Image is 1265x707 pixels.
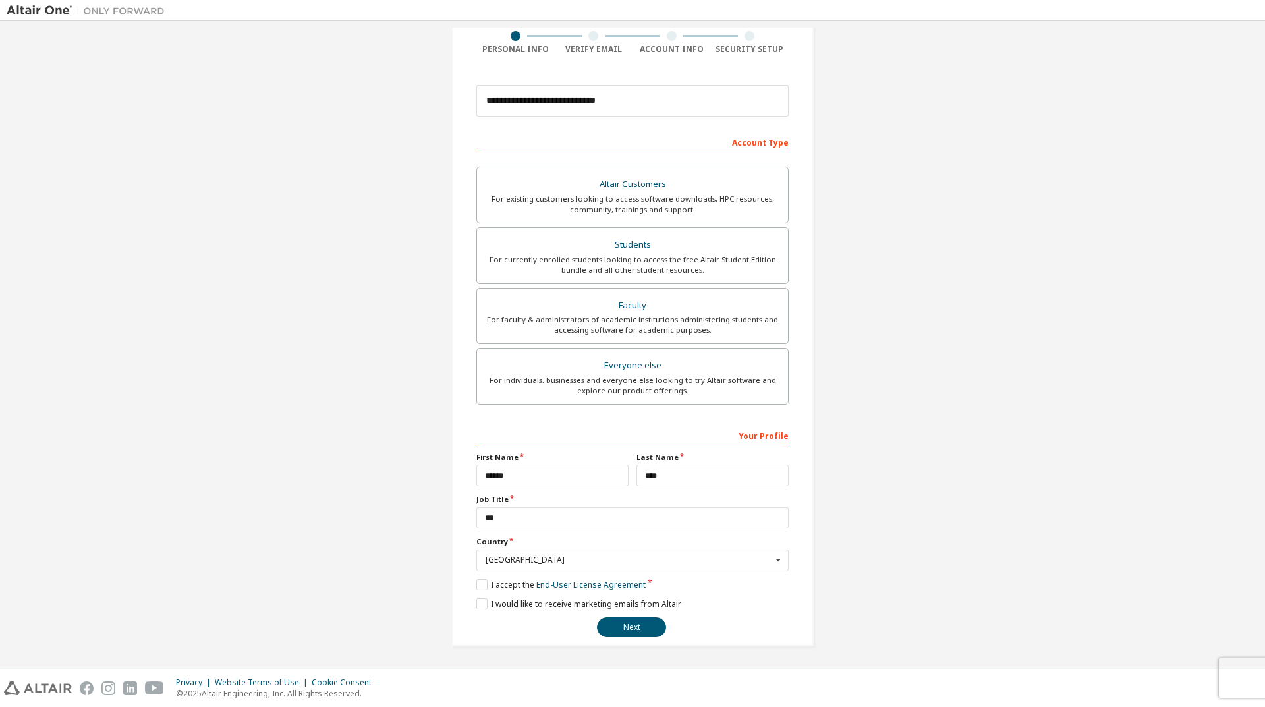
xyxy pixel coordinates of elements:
div: Your Profile [476,424,789,445]
img: instagram.svg [101,681,115,695]
p: © 2025 Altair Engineering, Inc. All Rights Reserved. [176,688,379,699]
div: For individuals, businesses and everyone else looking to try Altair software and explore our prod... [485,375,780,396]
div: [GEOGRAPHIC_DATA] [486,556,772,564]
div: Website Terms of Use [215,677,312,688]
label: First Name [476,452,629,463]
img: youtube.svg [145,681,164,695]
div: Privacy [176,677,215,688]
div: Account Info [632,44,711,55]
button: Next [597,617,666,637]
label: Last Name [636,452,789,463]
div: Account Type [476,131,789,152]
div: For currently enrolled students looking to access the free Altair Student Edition bundle and all ... [485,254,780,275]
div: Security Setup [711,44,789,55]
div: For existing customers looking to access software downloads, HPC resources, community, trainings ... [485,194,780,215]
div: Faculty [485,297,780,315]
label: Job Title [476,494,789,505]
label: I would like to receive marketing emails from Altair [476,598,681,609]
div: Personal Info [476,44,555,55]
div: Everyone else [485,356,780,375]
label: I accept the [476,579,646,590]
div: For faculty & administrators of academic institutions administering students and accessing softwa... [485,314,780,335]
a: End-User License Agreement [536,579,646,590]
div: Cookie Consent [312,677,379,688]
div: Verify Email [555,44,633,55]
img: facebook.svg [80,681,94,695]
div: Altair Customers [485,175,780,194]
img: linkedin.svg [123,681,137,695]
img: Altair One [7,4,171,17]
label: Country [476,536,789,547]
div: Students [485,236,780,254]
img: altair_logo.svg [4,681,72,695]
